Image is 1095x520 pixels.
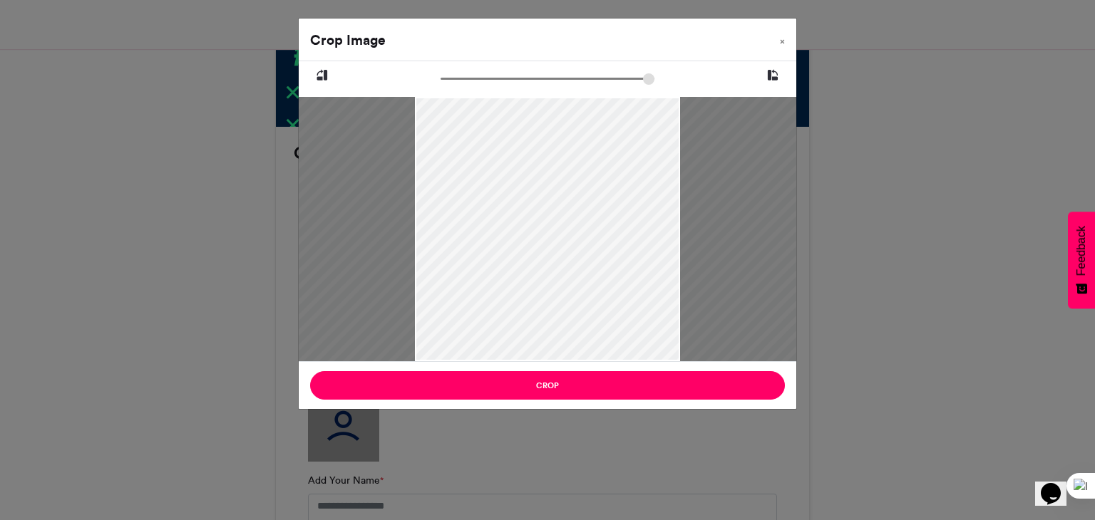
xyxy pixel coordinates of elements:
[1075,226,1088,276] span: Feedback
[310,30,386,51] h4: Crop Image
[1068,212,1095,308] button: Feedback - Show survey
[1035,463,1081,506] iframe: chat widget
[780,37,785,46] span: ×
[768,19,796,58] button: Close
[310,371,785,400] button: Crop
